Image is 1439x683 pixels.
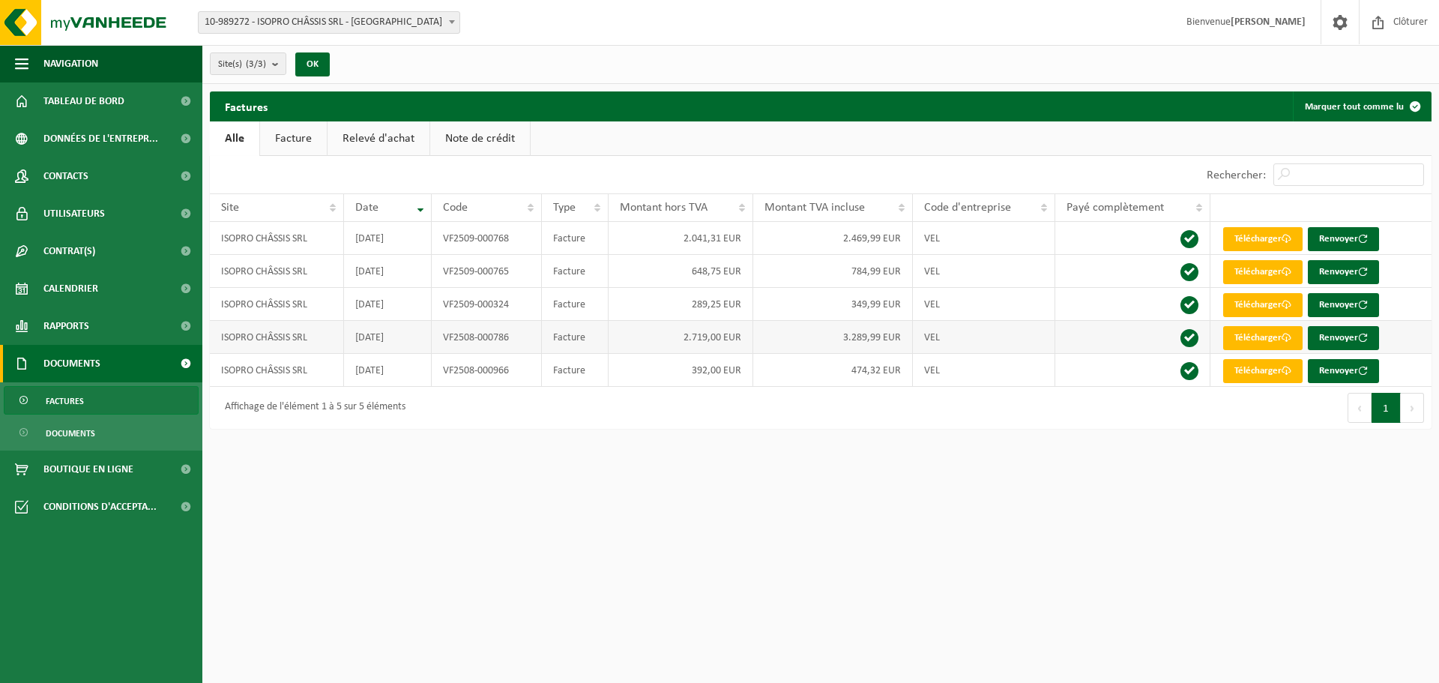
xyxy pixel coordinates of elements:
[620,202,708,214] span: Montant hors TVA
[43,82,124,120] span: Tableau de bord
[753,222,913,255] td: 2.469,99 EUR
[542,222,609,255] td: Facture
[246,59,266,69] count: (3/3)
[913,288,1055,321] td: VEL
[1293,91,1430,121] button: Marquer tout comme lu
[210,288,344,321] td: ISOPRO CHÂSSIS SRL
[43,488,157,526] span: Conditions d'accepta...
[913,222,1055,255] td: VEL
[46,387,84,415] span: Factures
[43,45,98,82] span: Navigation
[913,354,1055,387] td: VEL
[432,321,542,354] td: VF2508-000786
[43,120,158,157] span: Données de l'entrepr...
[1308,293,1379,317] button: Renvoyer
[46,419,95,448] span: Documents
[432,255,542,288] td: VF2509-000765
[432,354,542,387] td: VF2508-000966
[609,222,753,255] td: 2.041,31 EUR
[609,255,753,288] td: 648,75 EUR
[344,255,432,288] td: [DATE]
[753,321,913,354] td: 3.289,99 EUR
[1348,393,1372,423] button: Previous
[1223,359,1303,383] a: Télécharger
[210,321,344,354] td: ISOPRO CHÂSSIS SRL
[553,202,576,214] span: Type
[1207,169,1266,181] label: Rechercher:
[443,202,468,214] span: Code
[344,354,432,387] td: [DATE]
[542,354,609,387] td: Facture
[764,202,865,214] span: Montant TVA incluse
[430,121,530,156] a: Note de crédit
[1223,260,1303,284] a: Télécharger
[210,255,344,288] td: ISOPRO CHÂSSIS SRL
[1231,16,1306,28] strong: [PERSON_NAME]
[221,202,239,214] span: Site
[43,345,100,382] span: Documents
[924,202,1011,214] span: Code d'entreprise
[4,418,199,447] a: Documents
[1308,359,1379,383] button: Renvoyer
[542,288,609,321] td: Facture
[217,394,405,421] div: Affichage de l'élément 1 à 5 sur 5 éléments
[199,12,459,33] span: 10-989272 - ISOPRO CHÂSSIS SRL - MONT-SUR-MARCHIENNE
[295,52,330,76] button: OK
[609,354,753,387] td: 392,00 EUR
[43,270,98,307] span: Calendrier
[344,321,432,354] td: [DATE]
[344,288,432,321] td: [DATE]
[1223,293,1303,317] a: Télécharger
[609,288,753,321] td: 289,25 EUR
[542,255,609,288] td: Facture
[913,255,1055,288] td: VEL
[218,53,266,76] span: Site(s)
[198,11,460,34] span: 10-989272 - ISOPRO CHÂSSIS SRL - MONT-SUR-MARCHIENNE
[1372,393,1401,423] button: 1
[1223,227,1303,251] a: Télécharger
[753,255,913,288] td: 784,99 EUR
[210,121,259,156] a: Alle
[753,354,913,387] td: 474,32 EUR
[43,157,88,195] span: Contacts
[1067,202,1164,214] span: Payé complètement
[1308,326,1379,350] button: Renvoyer
[432,288,542,321] td: VF2509-000324
[753,288,913,321] td: 349,99 EUR
[542,321,609,354] td: Facture
[210,91,283,121] h2: Factures
[328,121,429,156] a: Relevé d'achat
[210,52,286,75] button: Site(s)(3/3)
[355,202,378,214] span: Date
[432,222,542,255] td: VF2509-000768
[210,354,344,387] td: ISOPRO CHÂSSIS SRL
[43,232,95,270] span: Contrat(s)
[43,307,89,345] span: Rapports
[344,222,432,255] td: [DATE]
[913,321,1055,354] td: VEL
[1401,393,1424,423] button: Next
[43,451,133,488] span: Boutique en ligne
[609,321,753,354] td: 2.719,00 EUR
[43,195,105,232] span: Utilisateurs
[1223,326,1303,350] a: Télécharger
[260,121,327,156] a: Facture
[1308,260,1379,284] button: Renvoyer
[210,222,344,255] td: ISOPRO CHÂSSIS SRL
[4,386,199,415] a: Factures
[1308,227,1379,251] button: Renvoyer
